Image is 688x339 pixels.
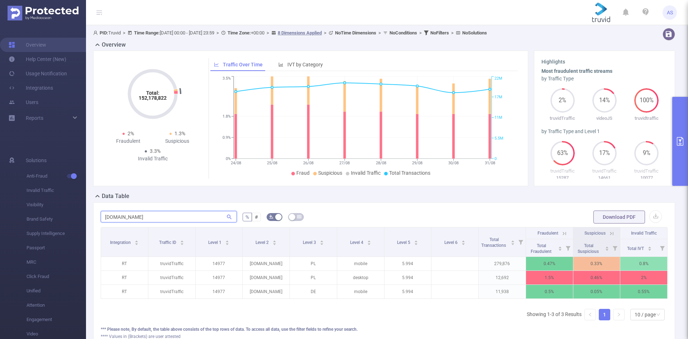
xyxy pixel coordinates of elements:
[101,326,668,333] div: *** Please note, By default, the table above consists of the top rows of data. To access all data...
[9,38,46,52] a: Overview
[104,137,153,145] div: Fraudulent
[417,30,424,36] span: >
[320,239,324,244] div: Sort
[511,242,515,244] i: icon: caret-down
[264,30,271,36] span: >
[339,161,350,165] tspan: 27/08
[573,285,620,298] p: 0.05%
[135,239,139,241] i: icon: caret-up
[494,116,502,120] tspan: 11M
[541,58,668,66] h3: Highlights
[278,62,283,67] i: icon: bar-chart
[494,136,503,141] tspan: 5.5M
[243,271,290,284] p: [DOMAIN_NAME]
[287,62,323,67] span: IVT by Category
[558,248,562,250] i: icon: caret-down
[397,240,411,245] span: Level 5
[27,226,86,241] span: Supply Intelligence
[27,198,86,212] span: Visibility
[573,257,620,270] p: 0.33%
[634,98,659,103] span: 100%
[196,285,243,298] p: 14977
[583,174,625,182] p: 14661
[121,30,128,36] span: >
[278,30,322,36] u: 8 Dimensions Applied
[541,168,583,175] p: truvidTraffic
[550,98,575,103] span: 2%
[245,214,249,220] span: %
[583,168,625,175] p: truvidTraffic
[93,30,100,35] i: icon: user
[479,257,526,270] p: 279,876
[593,211,645,223] button: Download PDF
[148,257,195,270] p: truvidTraffic
[318,170,342,176] span: Suspicious
[430,30,449,36] b: No Filters
[27,312,86,327] span: Engagement
[526,285,573,298] p: 0.5%
[180,242,184,244] i: icon: caret-down
[134,30,160,36] b: Time Range:
[605,245,609,248] i: icon: caret-up
[627,246,645,251] span: Total IVT
[541,115,583,122] p: truvidTraffic
[584,309,596,320] li: Previous Page
[273,242,277,244] i: icon: caret-down
[223,62,263,67] span: Traffic Over Time
[9,81,53,95] a: Integrations
[9,66,67,81] a: Usage Notification
[541,75,668,83] div: by Traffic Type
[128,155,177,163] div: Invalid Traffic
[541,68,612,74] b: Most fraudulent traffic streams
[479,285,526,298] p: 11,938
[384,257,431,270] p: 5.994
[573,271,620,284] p: 0.46%
[223,76,231,81] tspan: 3.5%
[101,271,148,284] p: RT
[537,231,558,236] span: Fraudulent
[226,156,231,161] tspan: 0%
[225,239,229,244] div: Sort
[231,161,241,165] tspan: 24/08
[243,257,290,270] p: [DOMAIN_NAME]
[620,285,667,298] p: 0.55%
[620,271,667,284] p: 2%
[412,161,422,165] tspan: 29/08
[605,245,609,250] div: Sort
[511,239,515,241] i: icon: caret-up
[320,242,324,244] i: icon: caret-down
[384,271,431,284] p: 5.994
[448,161,459,165] tspan: 30/08
[228,30,251,36] b: Time Zone:
[255,240,270,245] span: Level 2
[101,285,148,298] p: RT
[563,239,573,256] i: Filter menu
[303,240,317,245] span: Level 3
[196,271,243,284] p: 14977
[479,271,526,284] p: 12,692
[139,95,167,101] tspan: 152,178,822
[27,169,86,183] span: Anti-Fraud
[175,131,185,136] span: 1.3%
[631,231,657,236] span: Invalid Traffic
[214,30,221,36] span: >
[128,131,134,136] span: 2%
[322,30,329,36] span: >
[620,257,667,270] p: 0.8%
[648,245,652,250] div: Sort
[134,239,139,244] div: Sort
[584,231,606,236] span: Suspicious
[541,128,668,135] div: by Traffic Type and Level 1
[626,168,668,175] p: truvidTraffic
[272,239,277,244] div: Sort
[613,309,625,320] li: Next Page
[462,30,487,36] b: No Solutions
[146,90,159,96] tspan: Total:
[558,245,562,250] div: Sort
[180,239,184,241] i: icon: caret-up
[481,237,507,248] span: Total Transactions
[494,156,497,161] tspan: 0
[27,284,86,298] span: Unified
[135,242,139,244] i: icon: caret-down
[102,41,126,49] h2: Overview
